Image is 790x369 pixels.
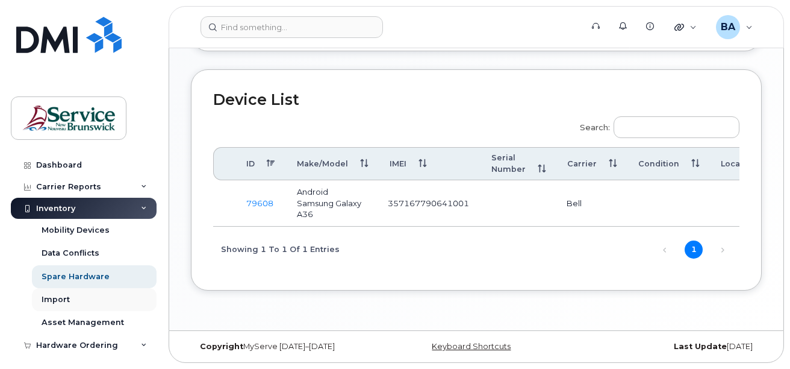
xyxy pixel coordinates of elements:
strong: Last Update [674,342,727,351]
th: ID: activate to sort column descending [235,147,286,181]
a: Previous [656,241,674,259]
div: [DATE] [571,342,762,352]
div: MyServe [DATE]–[DATE] [191,342,381,352]
div: Showing 1 to 1 of 1 entries [213,239,340,259]
a: 79608 [246,198,273,208]
input: Find something... [201,16,383,38]
th: Location: activate to sort column ascending [710,147,787,181]
th: Serial Number: activate to sort column ascending [481,147,556,181]
th: Carrier: activate to sort column ascending [556,147,627,181]
div: Bishop, April (ELG/EGL) [708,15,761,39]
strong: Copyright [200,342,243,351]
th: IMEI: activate to sort column ascending [379,147,481,181]
th: Condition: activate to sort column ascending [627,147,710,181]
label: Search: [572,109,739,142]
td: Bell [556,180,624,227]
td: 357167790641001 [377,180,481,227]
td: Android Samsung Galaxy A36 [286,180,377,227]
div: Quicklinks [666,15,705,39]
th: Make/Model: activate to sort column ascending [286,147,379,181]
a: 1 [685,241,703,259]
a: Keyboard Shortcuts [432,342,511,351]
span: BA [721,20,735,34]
a: Next [714,241,732,259]
input: Search: [614,116,739,138]
h2: Device List [213,92,739,109]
